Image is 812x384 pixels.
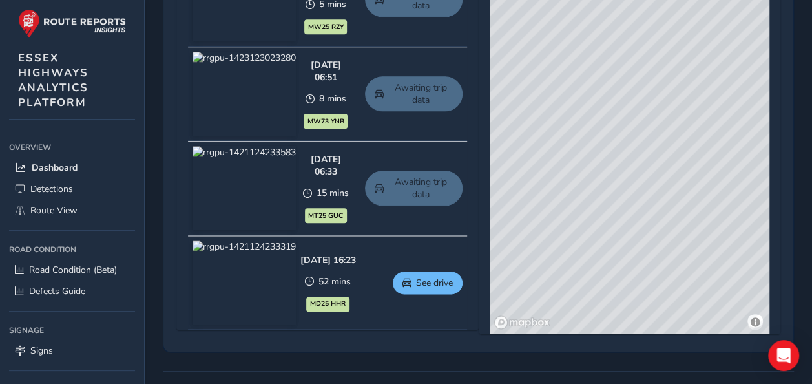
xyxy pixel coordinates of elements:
span: 52 mins [318,275,351,288]
div: [DATE] 06:51 [300,59,352,83]
span: MT25 GUC [308,211,343,221]
span: 15 mins [317,187,349,199]
span: Road Condition (Beta) [29,264,117,276]
img: rr logo [18,9,126,38]
span: Signs [30,345,53,357]
span: Defects Guide [29,285,85,297]
span: Dashboard [32,162,78,174]
span: Detections [30,183,73,195]
span: 8 mins [319,92,346,105]
button: See drive [393,272,463,294]
a: Route View [9,200,135,221]
span: ESSEX HIGHWAYS ANALYTICS PLATFORM [18,50,88,110]
span: MW25 RZY [308,22,344,32]
span: See drive [416,277,453,289]
span: MD25 HHR [310,299,346,309]
div: Overview [9,138,135,157]
div: [DATE] 16:23 [300,254,356,266]
img: rrgpu-1421124233319 [193,240,296,325]
a: Defects Guide [9,281,135,302]
a: Road Condition (Beta) [9,259,135,281]
div: [DATE] 06:33 [300,153,352,178]
img: rrgpu-1423123023280 [193,52,296,136]
a: Awaiting trip data [365,76,463,111]
div: Signage [9,321,135,340]
a: Detections [9,178,135,200]
div: Open Intercom Messenger [768,340,799,371]
a: Dashboard [9,157,135,178]
div: Road Condition [9,240,135,259]
a: Awaiting trip data [365,171,463,206]
span: Route View [30,204,78,217]
img: rrgpu-1421124233583 [193,146,296,230]
span: MW73 YNB [307,116,344,127]
a: Signs [9,340,135,361]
